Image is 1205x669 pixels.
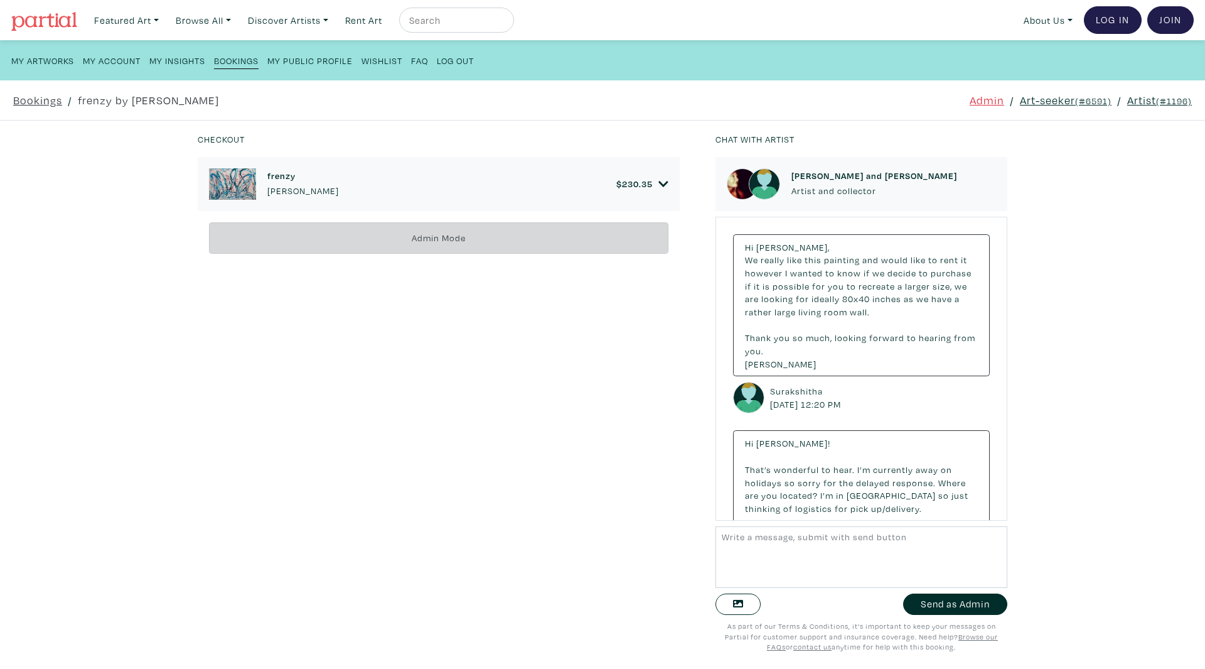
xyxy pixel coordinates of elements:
span: for [796,293,809,305]
small: (#1196) [1156,95,1192,107]
span: / [68,92,72,109]
a: FAQ [411,52,428,68]
span: know [837,267,861,279]
span: I’m [820,489,833,501]
span: larger [905,280,930,292]
span: rather [745,306,772,318]
span: currently [873,464,913,476]
span: forward [869,332,904,344]
span: 230.35 [622,178,653,190]
a: Log In [1084,6,1142,34]
small: (#6591) [1075,95,1111,107]
span: Thank [745,332,771,344]
span: we [872,267,885,279]
a: $230.35 [616,178,668,190]
span: Hi [745,437,754,449]
span: We [745,254,758,266]
small: Bookings [214,55,259,67]
span: to [822,464,831,476]
small: Chat with artist [715,133,795,145]
input: Search [408,13,502,28]
span: hearing [919,332,951,344]
a: My Insights [149,52,205,68]
span: [PERSON_NAME] [745,358,817,370]
small: My Account [83,55,141,67]
small: FAQ [411,55,428,67]
small: Checkout [198,133,245,145]
span: wonderful [774,464,819,476]
span: so [793,332,803,344]
a: My Artworks [11,52,74,68]
span: located? [780,489,818,501]
span: really [761,254,785,266]
a: Wishlist [361,52,402,68]
span: rent [940,254,958,266]
a: Featured Art [88,8,164,33]
small: Log Out [437,55,474,67]
span: 80x40 [842,293,870,305]
button: Send as Admin [903,594,1007,616]
a: Log Out [437,52,474,68]
span: looking [835,332,867,344]
span: inches [872,293,901,305]
small: As part of our Terms & Conditions, it's important to keep your messages on Partial for customer s... [725,621,998,651]
span: the [839,477,854,489]
span: to [928,254,938,266]
a: Bookings [214,52,259,69]
img: avatar.png [749,168,780,200]
span: That’s [745,464,771,476]
a: Browse All [170,8,237,33]
p: Artist and collector [791,184,957,198]
span: looking [761,293,793,305]
small: My Insights [149,55,205,67]
span: you [774,332,790,344]
h6: $ [616,178,653,189]
span: wall. [850,306,870,318]
u: contact us [793,642,832,651]
a: My Account [83,52,141,68]
a: Bookings [13,92,62,109]
span: Hi [745,241,754,253]
span: painting [824,254,860,266]
span: if [864,267,870,279]
span: if [745,280,751,292]
span: this [805,254,822,266]
span: [GEOGRAPHIC_DATA] [847,489,936,501]
span: like [911,254,926,266]
span: to [907,332,916,344]
span: size, [933,280,952,292]
span: room [824,306,847,318]
span: of [783,503,793,514]
a: About Us [1018,8,1078,33]
a: Discover Artists [242,8,334,33]
span: would [881,254,908,266]
span: so [938,489,949,501]
span: purchase [931,267,972,279]
div: Admin Mode [209,222,668,254]
span: so [785,477,795,489]
span: on [941,464,952,476]
span: away [916,464,938,476]
span: hear. [833,464,855,476]
a: Join [1147,6,1194,34]
span: just [951,489,968,501]
span: recreate [859,280,895,292]
span: to [825,267,835,279]
img: phpThumb.php [209,168,256,200]
span: large [774,306,796,318]
span: a [897,280,902,292]
span: / [1117,92,1122,109]
a: Admin [970,92,1004,109]
span: response. [892,477,936,489]
span: much, [806,332,832,344]
span: for [835,503,848,514]
span: it [754,280,760,292]
span: I’m [857,464,870,476]
span: for [812,280,825,292]
a: Art-seeker(#6591) [1020,92,1111,109]
span: as [904,293,914,305]
span: delayed [856,477,890,489]
small: My Public Profile [267,55,353,67]
span: you [761,489,778,501]
span: is [763,280,770,292]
